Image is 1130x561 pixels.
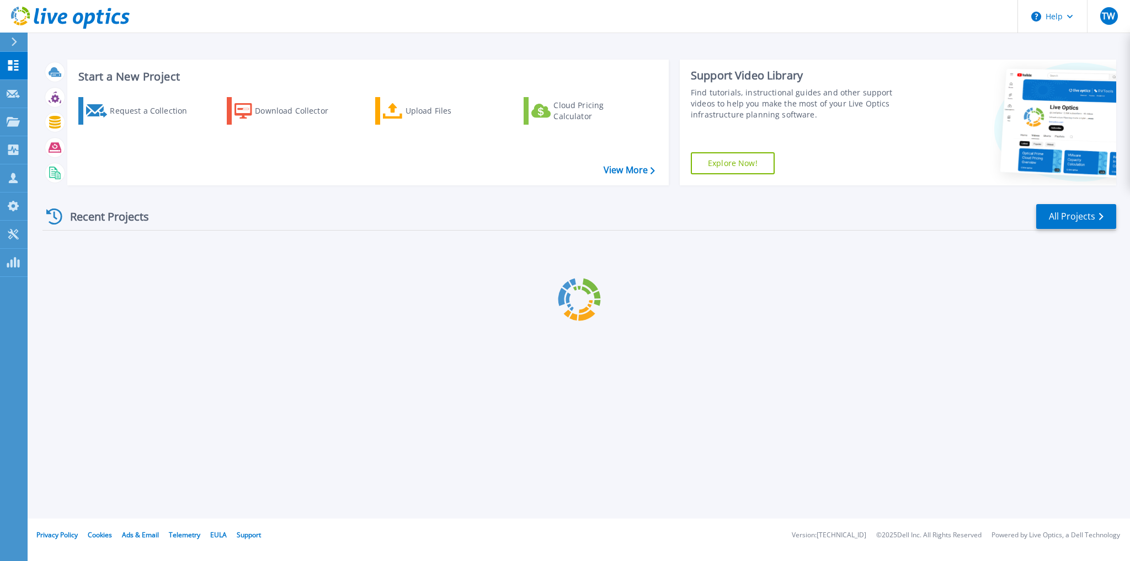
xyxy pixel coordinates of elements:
[78,97,201,125] a: Request a Collection
[36,530,78,539] a: Privacy Policy
[110,100,198,122] div: Request a Collection
[42,203,164,230] div: Recent Projects
[524,97,647,125] a: Cloud Pricing Calculator
[1036,204,1116,229] a: All Projects
[691,87,914,120] div: Find tutorials, instructional guides and other support videos to help you make the most of your L...
[78,71,654,83] h3: Start a New Project
[876,532,982,539] li: © 2025 Dell Inc. All Rights Reserved
[1102,12,1115,20] span: TW
[169,530,200,539] a: Telemetry
[255,100,343,122] div: Download Collector
[375,97,498,125] a: Upload Files
[210,530,227,539] a: EULA
[227,97,350,125] a: Download Collector
[406,100,494,122] div: Upload Files
[88,530,112,539] a: Cookies
[691,152,775,174] a: Explore Now!
[553,100,642,122] div: Cloud Pricing Calculator
[792,532,866,539] li: Version: [TECHNICAL_ID]
[992,532,1120,539] li: Powered by Live Optics, a Dell Technology
[122,530,159,539] a: Ads & Email
[237,530,261,539] a: Support
[604,165,655,175] a: View More
[691,68,914,83] div: Support Video Library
